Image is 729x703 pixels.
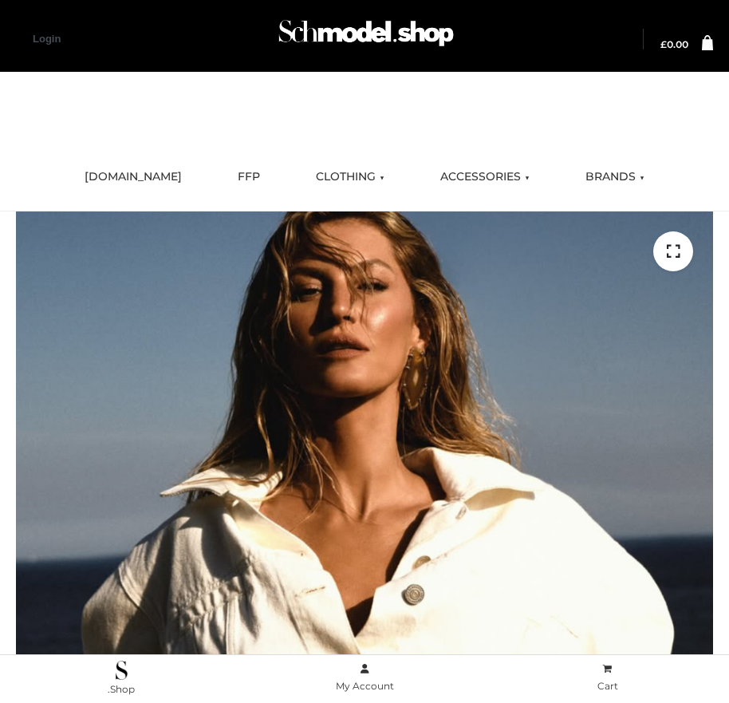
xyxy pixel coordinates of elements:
img: Schmodel Admin 964 [274,9,458,65]
a: Cart [486,660,729,696]
bdi: 0.00 [660,38,688,50]
a: CLOTHING [304,160,396,195]
a: BRANDS [573,160,656,195]
span: Cart [597,680,618,692]
a: ACCESSORIES [428,160,542,195]
span: My Account [336,680,394,692]
span: £ [660,38,667,50]
a: Login [33,33,61,45]
a: FFP [226,160,272,195]
a: My Account [243,660,487,696]
img: .Shop [116,661,128,680]
span: .Shop [108,683,135,695]
a: [DOMAIN_NAME] [73,160,194,195]
a: Schmodel Admin 964 [271,14,458,65]
a: £0.00 [660,40,688,49]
